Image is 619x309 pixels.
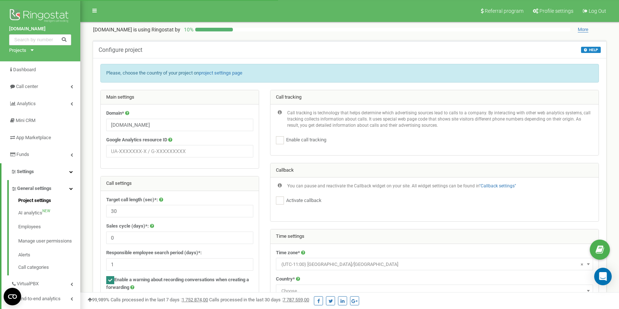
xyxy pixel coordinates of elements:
[111,297,208,302] span: Calls processed in the last 7 days :
[270,163,599,178] div: Callback
[18,234,80,248] a: Manage user permissions
[106,276,253,291] label: Enable a warning about recording conversations when creating a forwarding
[287,183,516,189] p: You can pause and reactivate the Callback widget on your site. All widget settings can be found in
[281,288,300,294] span: Choose...
[17,185,51,192] span: General settings
[93,26,180,33] p: [DOMAIN_NAME]
[106,223,149,230] label: Sales cycle (days)*:
[101,176,259,191] div: Call settings
[106,249,202,256] label: Responsible employee search period (days)*:
[106,137,167,144] label: Google Analytics resource ID
[18,206,80,220] a: AI analyticsNEW
[16,118,35,123] span: Mini CRM
[16,152,29,157] span: Funds
[589,8,606,14] span: Log Out
[13,67,36,72] span: Dashboard
[1,163,80,180] a: Settings
[581,47,601,53] button: HELP
[88,297,109,302] span: 99,989%
[16,135,51,140] span: App Marketplace
[18,198,80,206] a: Project settings
[17,281,39,288] span: VirtualPBX
[106,110,124,117] label: Domain*
[278,259,591,270] span: (UTC-11:00) Pacific/Midway
[11,276,80,291] a: VirtualPBX
[485,8,523,14] span: Referral program
[4,288,21,305] button: Open CMP widget
[209,297,309,302] span: Calls processed in the last 30 days :
[287,110,593,129] p: Call tracking is technology that helps determine which advertising sources lead to calls to a com...
[594,268,612,285] div: Open Intercom Messenger
[17,101,36,106] span: Analytics
[18,220,80,234] a: Employees
[276,258,593,270] span: (UTC-11:00) Pacific/Midway
[9,7,71,26] img: Ringostat logo
[9,47,26,54] div: Projects
[276,276,295,283] label: Country*
[9,26,71,33] a: [DOMAIN_NAME]
[199,70,242,76] a: project settings page
[284,137,326,144] label: Enable call tracking
[283,297,309,302] u: 7 787 559,00
[19,295,61,302] span: End-to-end analytics
[133,27,180,33] span: is using Ringostat by
[270,229,599,244] div: Time settings
[16,84,38,89] span: Call center
[106,197,158,203] label: Target call length (sec)*:
[99,47,142,53] h5: Configure project
[180,26,195,33] p: 10 %
[9,34,71,45] input: Search by number
[11,290,80,305] a: End-to-end analytics
[276,249,300,256] label: Time zone*
[539,8,573,14] span: Profile settings
[11,180,80,195] a: General settings
[106,145,253,157] input: UA-XXXXXXX-X / G-XXXXXXXXX
[578,27,588,33] span: More
[18,262,80,271] a: Call categories
[270,90,599,105] div: Call tracking
[182,297,208,302] u: 1 752 874,00
[101,90,259,105] div: Main settings
[106,70,593,77] p: Please, choose the country of your project on
[284,197,322,204] label: Activate callback
[18,248,80,263] a: Alerts
[17,169,34,174] span: Settings
[106,119,253,131] input: example.com
[479,183,516,188] a: "Callback settings"
[581,259,583,270] span: ×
